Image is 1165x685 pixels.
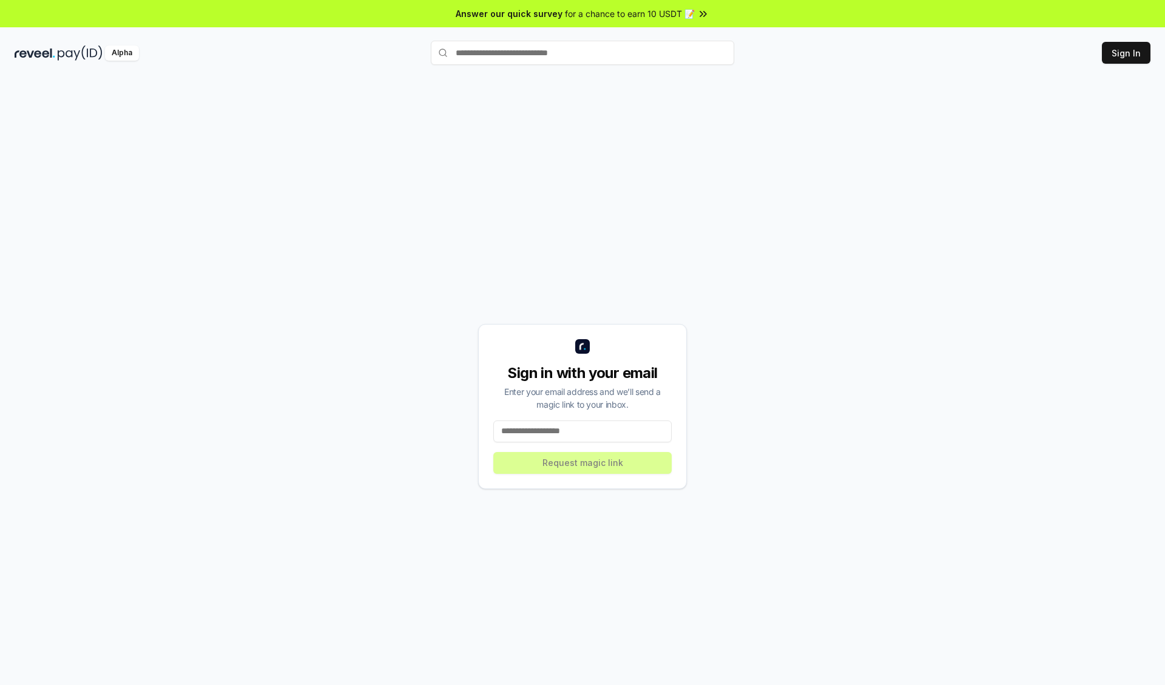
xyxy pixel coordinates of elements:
div: Sign in with your email [493,363,672,383]
button: Sign In [1102,42,1150,64]
span: Answer our quick survey [456,7,562,20]
img: pay_id [58,46,103,61]
div: Alpha [105,46,139,61]
img: logo_small [575,339,590,354]
div: Enter your email address and we’ll send a magic link to your inbox. [493,385,672,411]
span: for a chance to earn 10 USDT 📝 [565,7,695,20]
img: reveel_dark [15,46,55,61]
